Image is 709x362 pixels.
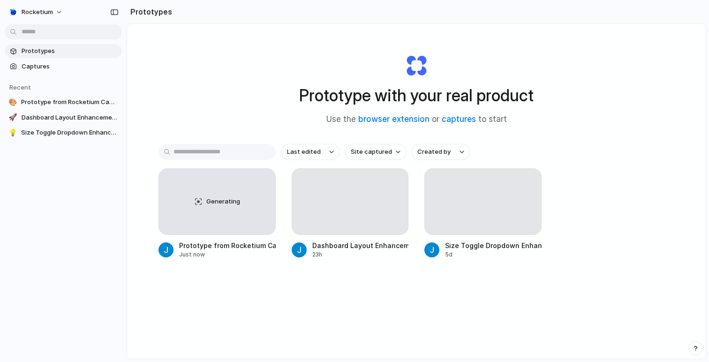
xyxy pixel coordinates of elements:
[206,197,240,206] span: Generating
[281,144,339,160] button: Last edited
[287,147,321,157] span: Last edited
[179,250,276,259] div: Just now
[5,126,122,140] a: 💡Size Toggle Dropdown Enhancement
[21,128,118,137] span: Size Toggle Dropdown Enhancement
[22,8,53,17] span: Rocketium
[22,46,118,56] span: Prototypes
[292,168,409,259] a: Dashboard Layout Enhancement23h
[22,62,118,71] span: Captures
[179,241,276,250] div: Prototype from Rocketium Campaign Editor
[9,83,31,91] span: Recent
[326,113,507,126] span: Use the or to start
[445,241,542,250] div: Size Toggle Dropdown Enhancement
[8,113,18,122] div: 🚀
[345,144,406,160] button: Site captured
[358,114,430,124] a: browser extension
[417,147,451,157] span: Created by
[312,250,409,259] div: 23h
[5,44,122,58] a: Prototypes
[424,168,542,259] a: Size Toggle Dropdown Enhancement5d
[5,5,68,20] button: Rocketium
[22,113,118,122] span: Dashboard Layout Enhancement
[8,98,17,107] div: 🎨
[158,168,276,259] a: GeneratingPrototype from Rocketium Campaign EditorJust now
[299,83,534,108] h1: Prototype with your real product
[5,60,122,74] a: Captures
[442,114,476,124] a: captures
[5,95,122,109] a: 🎨Prototype from Rocketium Campaign Editor
[412,144,470,160] button: Created by
[21,98,118,107] span: Prototype from Rocketium Campaign Editor
[8,128,17,137] div: 💡
[312,241,409,250] div: Dashboard Layout Enhancement
[351,147,392,157] span: Site captured
[127,6,172,17] h2: Prototypes
[445,250,542,259] div: 5d
[5,111,122,125] a: 🚀Dashboard Layout Enhancement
